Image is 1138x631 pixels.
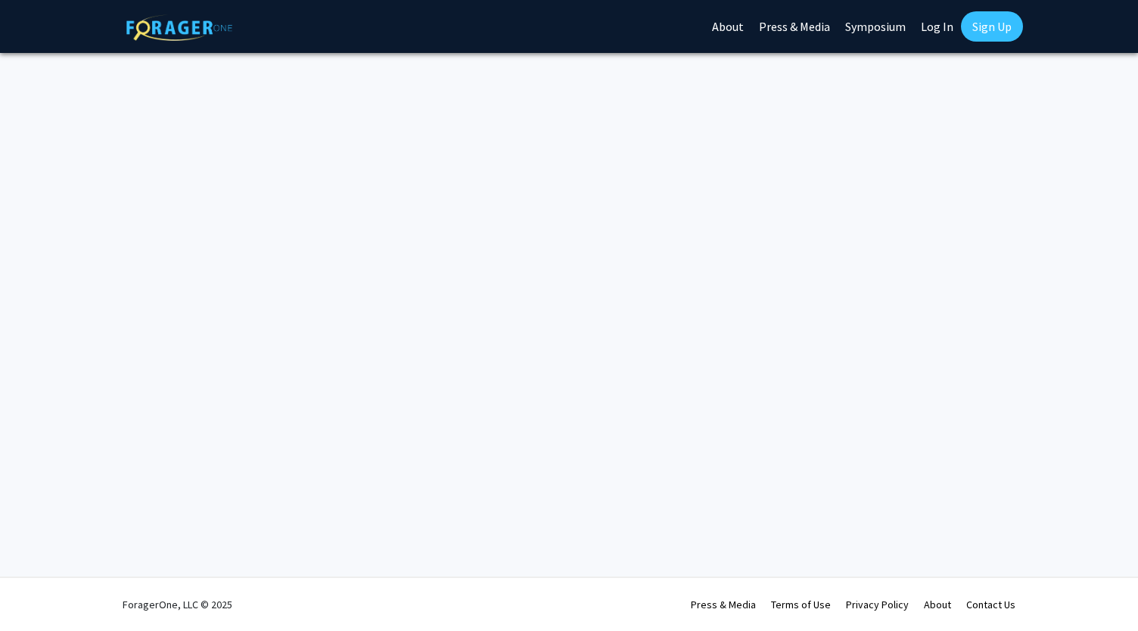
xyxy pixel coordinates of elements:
a: Terms of Use [771,598,831,611]
a: About [924,598,951,611]
a: Privacy Policy [846,598,909,611]
img: ForagerOne Logo [126,14,232,41]
a: Contact Us [966,598,1015,611]
a: Press & Media [691,598,756,611]
div: ForagerOne, LLC © 2025 [123,578,232,631]
a: Sign Up [961,11,1023,42]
